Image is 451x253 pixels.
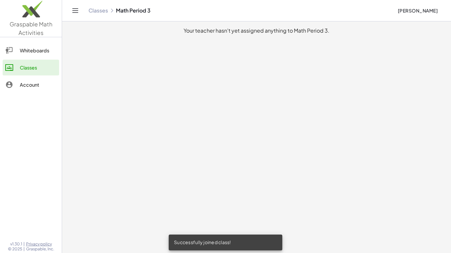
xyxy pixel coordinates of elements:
span: Graspable Math Activities [10,20,52,36]
a: Classes [88,7,108,14]
a: Privacy policy [26,241,54,247]
button: Toggle navigation [70,5,81,16]
button: [PERSON_NAME] [392,5,443,16]
a: Account [3,77,59,93]
a: Classes [3,60,59,75]
span: v1.30.1 [10,241,22,247]
div: Account [20,81,56,89]
div: Your teacher hasn't yet assigned anything to Math Period 3. [67,27,446,35]
div: Classes [20,64,56,71]
div: Whiteboards [20,46,56,54]
span: Graspable, Inc. [26,246,54,252]
span: [PERSON_NAME] [398,8,438,14]
a: Whiteboards [3,42,59,58]
span: © 2025 [8,246,22,252]
span: | [23,241,25,247]
span: | [23,246,25,252]
div: Successfully joined class! [169,235,282,250]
